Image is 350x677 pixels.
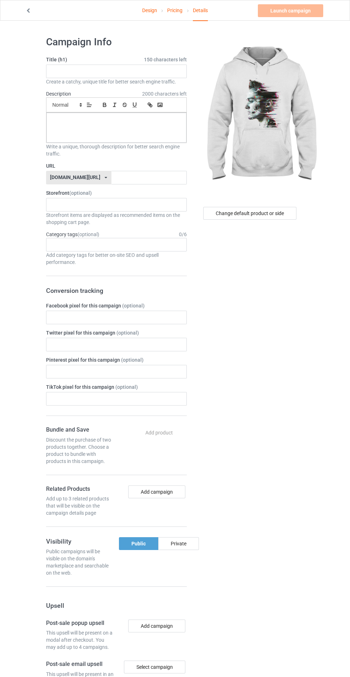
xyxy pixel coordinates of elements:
[124,661,185,673] div: Select campaign
[46,251,187,266] div: Add category tags for better on-site SEO and upsell performance.
[46,189,187,197] label: Storefront
[46,329,187,336] label: Twitter pixel for this campaign
[46,56,187,63] label: Title (h1)
[46,286,187,295] h3: Conversion tracking
[46,629,114,651] div: This upsell will be present on a modal after checkout. You may add up to 4 campaigns.
[203,207,296,220] div: Change default product or side
[144,56,187,63] span: 150 characters left
[77,231,99,237] span: (optional)
[193,0,208,21] div: Details
[115,384,138,390] span: (optional)
[69,190,92,196] span: (optional)
[119,537,158,550] div: Public
[158,537,199,550] div: Private
[46,620,114,627] h4: Post-sale popup upsell
[128,485,185,498] button: Add campaign
[116,330,139,336] span: (optional)
[46,143,187,157] div: Write a unique, thorough description for better search engine traffic.
[46,36,187,49] h1: Campaign Info
[167,0,182,20] a: Pricing
[46,212,187,226] div: Storefront items are displayed as recommended items on the shopping cart page.
[46,302,187,309] label: Facebook pixel for this campaign
[122,303,145,309] span: (optional)
[46,495,114,516] div: Add up to 3 related products that will be visible on the campaign details page
[46,356,187,363] label: Pinterest pixel for this campaign
[128,620,185,632] button: Add campaign
[46,661,114,668] h4: Post-sale email upsell
[46,485,114,493] h4: Related Products
[142,0,157,20] a: Design
[179,231,187,238] div: 0 / 6
[46,548,114,576] div: Public campaigns will be visible on the domain's marketplace and searchable on the web.
[142,90,187,97] span: 2000 characters left
[46,537,114,545] h3: Visibility
[46,383,187,391] label: TikTok pixel for this campaign
[50,175,100,180] div: [DOMAIN_NAME][URL]
[46,162,187,169] label: URL
[121,357,144,363] span: (optional)
[46,601,187,610] h3: Upsell
[46,231,99,238] label: Category tags
[46,436,114,465] div: Discount the purchase of two products together. Choose a product to bundle with products in this ...
[46,78,187,85] div: Create a catchy, unique title for better search engine traffic.
[46,91,71,97] label: Description
[46,426,114,434] h4: Bundle and Save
